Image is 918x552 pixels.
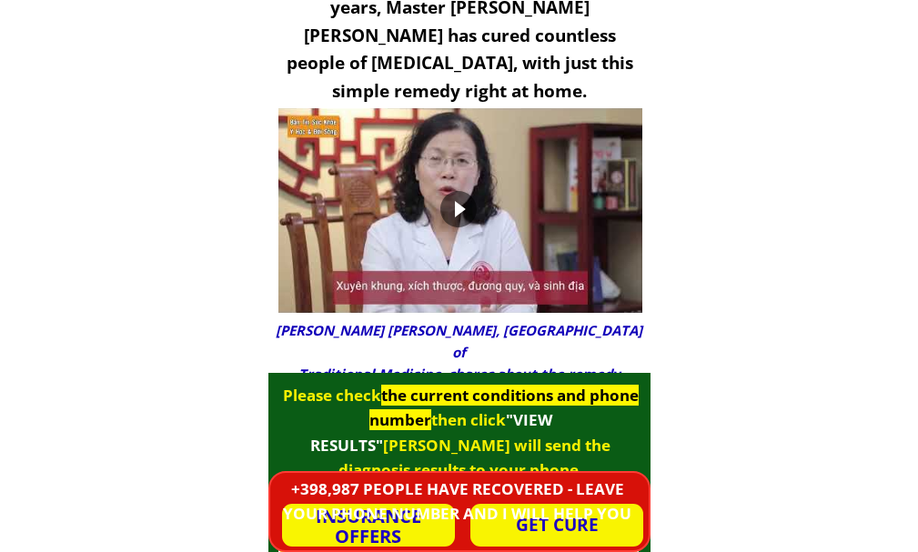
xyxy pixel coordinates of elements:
font: +398,987 PEOPLE HAVE RECOVERED - LEAVE YOUR PHONE NUMBER AND I WILL HELP YOU [283,478,631,524]
font: [PERSON_NAME] will send the diagnosis results to your phone. [338,435,611,480]
font: [PERSON_NAME] [PERSON_NAME], [GEOGRAPHIC_DATA] of [276,321,642,361]
font: then click [431,409,506,430]
font: "VIEW RESULTS" [310,409,552,455]
font: the current conditions and phone number [369,385,639,430]
font: Traditional Medicine, shares about the remedy [298,365,620,383]
font: Please check [283,385,381,406]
